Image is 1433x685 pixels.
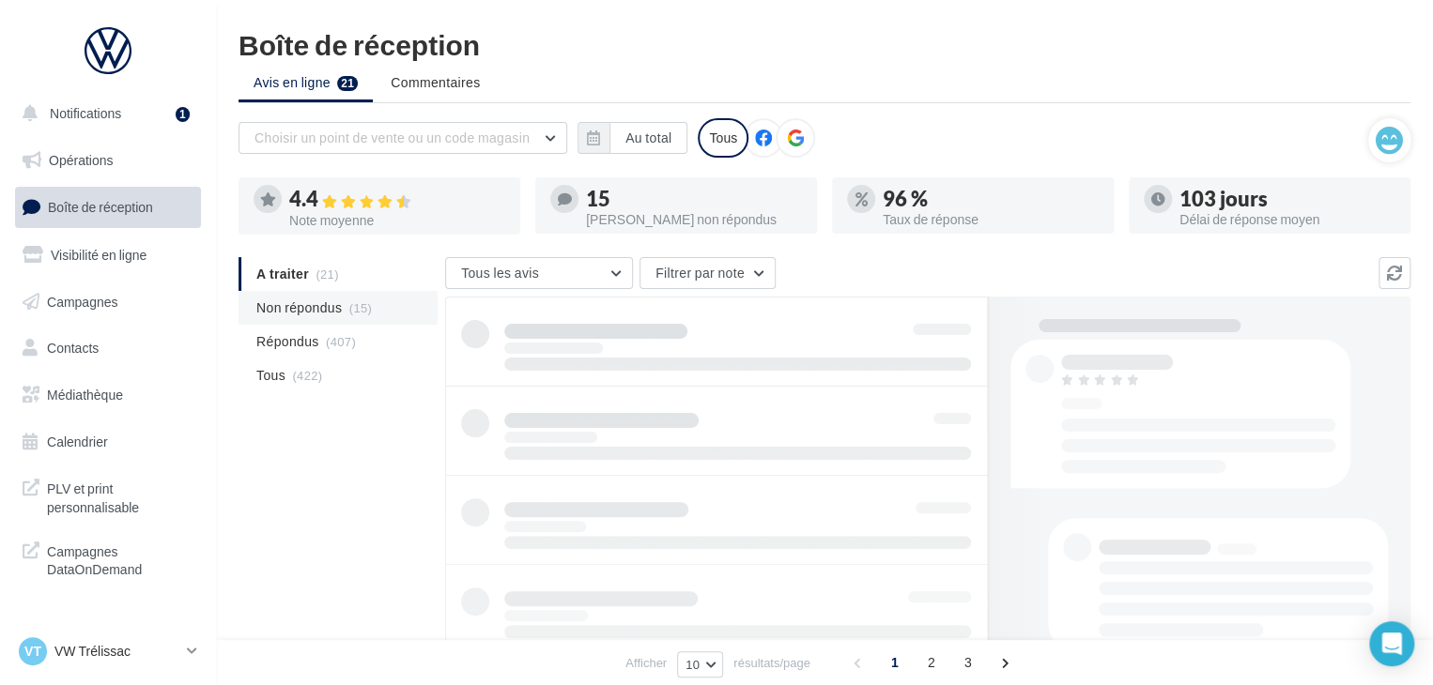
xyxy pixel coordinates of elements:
[1179,189,1395,209] div: 103 jours
[578,122,687,154] button: Au total
[953,647,983,677] span: 3
[686,657,700,672] span: 10
[698,118,748,158] div: Tous
[445,257,633,289] button: Tous les avis
[256,298,342,317] span: Non répondus
[47,539,193,579] span: Campagnes DataOnDemand
[47,340,99,356] span: Contacts
[883,189,1099,209] div: 96 %
[733,654,810,672] span: résultats/page
[51,247,146,263] span: Visibilité en ligne
[326,334,356,349] span: (407)
[586,189,802,209] div: 15
[391,74,480,90] span: Commentaires
[349,300,372,315] span: (15)
[54,642,179,661] p: VW Trélissac
[47,387,123,403] span: Médiathèque
[609,122,687,154] button: Au total
[239,122,567,154] button: Choisir un point de vente ou un code magasin
[11,375,205,415] a: Médiathèque
[11,531,205,586] a: Campagnes DataOnDemand
[639,257,776,289] button: Filtrer par note
[625,654,667,672] span: Afficher
[15,633,201,669] a: VT VW Trélissac
[49,152,113,168] span: Opérations
[883,213,1099,226] div: Taux de réponse
[917,647,947,677] span: 2
[239,30,1410,58] div: Boîte de réception
[1369,621,1414,666] div: Open Intercom Messenger
[50,105,121,121] span: Notifications
[256,366,285,385] span: Tous
[586,213,802,226] div: [PERSON_NAME] non répondus
[461,265,539,281] span: Tous les avis
[11,328,205,368] a: Contacts
[1179,213,1395,226] div: Délai de réponse moyen
[292,368,322,383] span: (422)
[289,189,505,210] div: 4.4
[11,422,205,462] a: Calendrier
[24,642,41,661] span: VT
[47,434,108,449] span: Calendrier
[11,94,197,133] button: Notifications 1
[47,293,118,309] span: Campagnes
[11,236,205,275] a: Visibilité en ligne
[254,129,530,145] span: Choisir un point de vente ou un code magasin
[677,651,723,677] button: 10
[176,107,190,122] div: 1
[256,332,319,351] span: Répondus
[11,141,205,180] a: Opérations
[11,187,205,227] a: Boîte de réception
[47,476,193,516] span: PLV et print personnalisable
[11,468,205,524] a: PLV et print personnalisable
[880,647,910,677] span: 1
[48,199,153,215] span: Boîte de réception
[289,214,505,227] div: Note moyenne
[11,282,205,322] a: Campagnes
